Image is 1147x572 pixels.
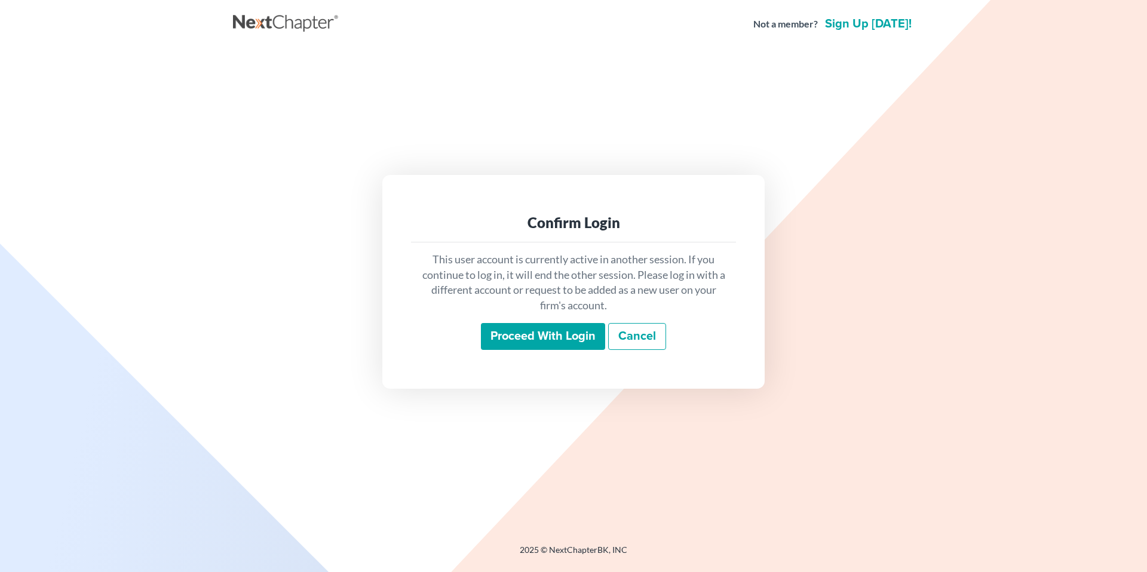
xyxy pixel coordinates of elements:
div: 2025 © NextChapterBK, INC [233,544,914,565]
input: Proceed with login [481,323,605,350]
a: Sign up [DATE]! [823,18,914,30]
p: This user account is currently active in another session. If you continue to log in, it will end ... [421,252,726,313]
a: Cancel [608,323,666,350]
strong: Not a member? [753,17,818,31]
div: Confirm Login [421,213,726,232]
